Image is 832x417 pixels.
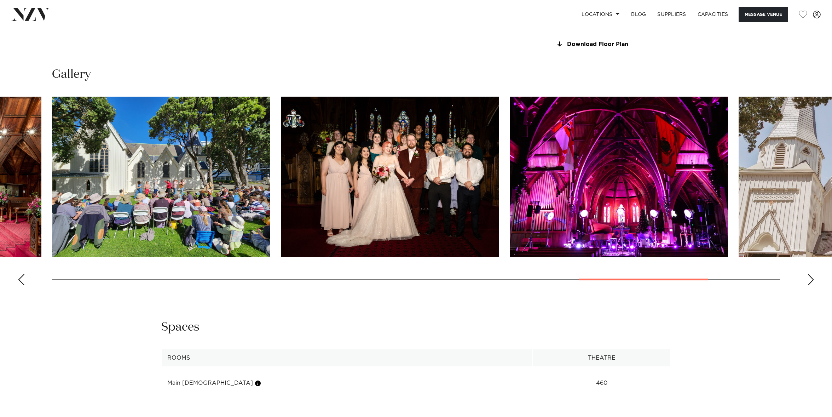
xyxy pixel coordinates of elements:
[555,41,671,47] a: Download Floor Plan
[533,349,671,367] th: Theatre
[533,375,671,392] td: 460
[281,97,499,257] swiper-slide: 15 / 18
[576,7,625,22] a: Locations
[510,97,728,257] swiper-slide: 16 / 18
[692,7,734,22] a: Capacities
[625,7,652,22] a: BLOG
[739,7,788,22] button: Message Venue
[161,319,200,335] h2: Spaces
[52,67,91,82] h2: Gallery
[652,7,692,22] a: SUPPLIERS
[162,375,533,392] td: Main [DEMOGRAPHIC_DATA]
[52,97,270,257] swiper-slide: 14 / 18
[162,349,533,367] th: Rooms
[11,8,50,21] img: nzv-logo.png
